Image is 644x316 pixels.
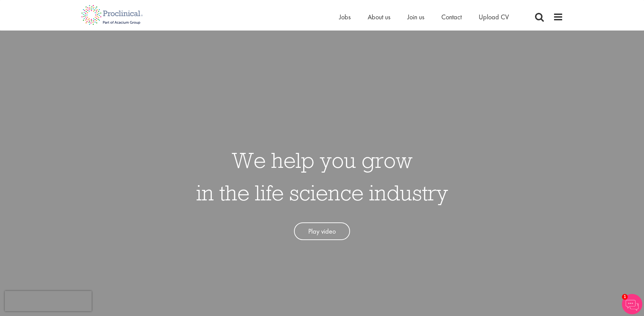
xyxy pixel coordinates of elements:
a: Play video [294,222,350,240]
a: Contact [441,13,462,21]
a: About us [368,13,390,21]
img: Chatbot [622,294,642,314]
span: 1 [622,294,628,300]
a: Upload CV [479,13,509,21]
h1: We help you grow in the life science industry [196,144,448,209]
a: Join us [407,13,424,21]
a: Jobs [339,13,351,21]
